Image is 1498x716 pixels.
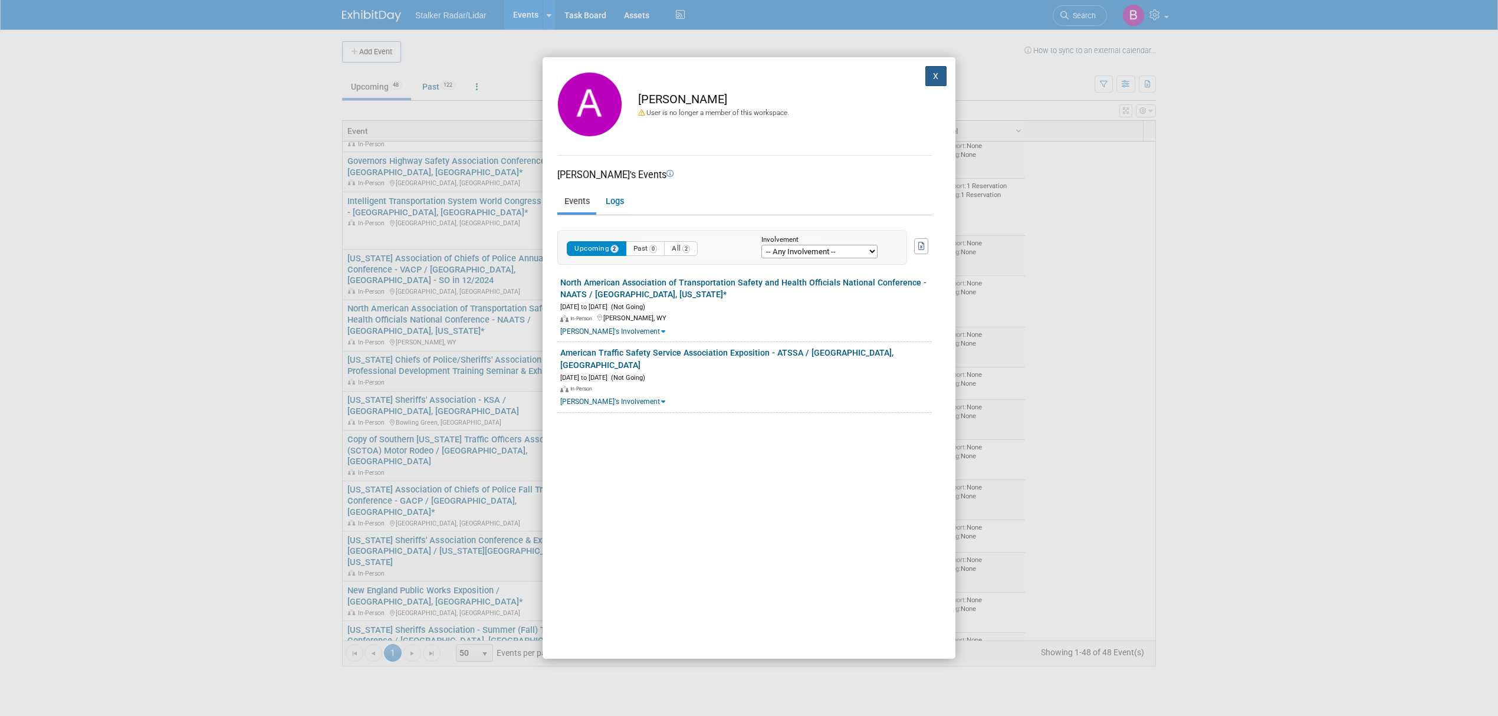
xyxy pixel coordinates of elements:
a: [PERSON_NAME]'s Involvement [560,327,665,336]
span: In-Person [570,386,596,392]
div: [DATE] to [DATE] [560,372,932,383]
img: In-Person Event [560,315,569,322]
span: 2 [682,245,691,253]
button: Past0 [626,241,665,256]
div: [DATE] to [DATE] [560,301,932,312]
span: (Not Going) [607,374,645,382]
span: 0 [649,245,658,253]
button: X [925,66,947,86]
div: [PERSON_NAME], WY [560,312,932,323]
div: User is no longer a member of this workspace. [638,108,916,118]
a: American Traffic Safety Service Association Exposition - ATSSA / [GEOGRAPHIC_DATA], [GEOGRAPHIC_D... [560,348,893,370]
a: Logs [599,192,630,212]
a: North American Association of Transportation Safety and Health Officials National Conference - NA... [560,278,927,300]
span: (Not Going) [607,303,645,311]
img: Andrew Davis [557,72,622,137]
a: Events [557,192,596,212]
a: [PERSON_NAME]'s Involvement [560,398,665,406]
div: [PERSON_NAME]'s Events [557,168,932,182]
span: In-Person [570,316,596,321]
button: All2 [664,241,698,256]
div: Involvement [761,237,889,244]
img: In-Person Event [560,386,569,393]
div: [PERSON_NAME] [638,91,916,108]
span: 2 [610,245,619,253]
button: Upcoming2 [567,241,626,256]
